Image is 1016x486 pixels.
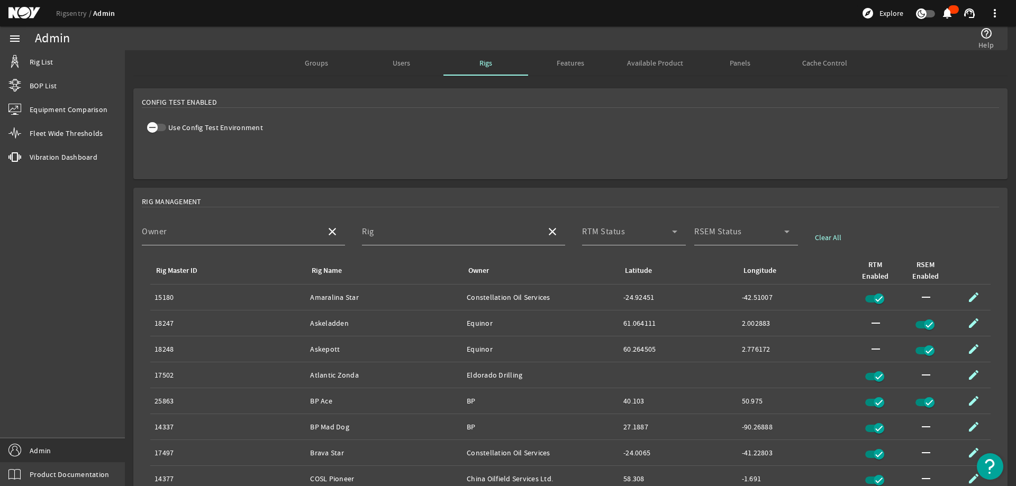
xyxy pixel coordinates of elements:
[8,32,21,45] mat-icon: menu
[815,232,841,243] span: Clear All
[30,57,53,67] span: Rig List
[980,27,993,40] mat-icon: help_outline
[467,421,615,432] div: BP
[8,151,21,163] mat-icon: vibration
[142,97,217,107] span: Config Test Enabled
[30,445,51,456] span: Admin
[310,370,458,380] div: Atlantic Zonda
[468,265,489,277] div: Owner
[920,291,932,304] mat-icon: horizontal_rule
[862,259,888,282] div: RTM Enabled
[362,230,538,242] input: Select a Rig
[310,265,454,277] div: Rig Name
[730,59,750,67] span: Panels
[155,473,302,484] div: 14377
[879,8,903,19] span: Explore
[310,421,458,432] div: BP Mad Dog
[623,318,733,328] div: 61.064111
[623,421,733,432] div: 27.1887
[920,446,932,459] mat-icon: horizontal_rule
[627,59,683,67] span: Available Product
[694,226,742,237] mat-label: RSEM Status
[142,226,167,237] mat-label: Owner
[310,344,458,354] div: Askepott
[479,59,492,67] span: Rigs
[802,59,847,67] span: Cache Control
[963,7,976,20] mat-icon: support_agent
[155,447,302,458] div: 17497
[467,318,615,328] div: Equinor
[30,104,107,115] span: Equipment Comparison
[920,472,932,485] mat-icon: horizontal_rule
[155,318,302,328] div: 18247
[362,226,374,237] mat-label: Rig
[467,447,615,458] div: Constellation Oil Services
[742,318,852,328] div: 2.002883
[467,370,615,380] div: Eldorado Drilling
[30,80,57,91] span: BOP List
[967,343,980,355] mat-icon: edit
[623,292,733,302] div: -24.92451
[305,59,328,67] span: Groups
[30,128,103,139] span: Fleet Wide Thresholds
[742,292,852,302] div: -42.51007
[326,225,339,238] mat-icon: close
[623,473,733,484] div: 58.308
[467,396,615,406] div: BP
[623,396,733,406] div: 40.103
[30,469,109,480] span: Product Documentation
[93,8,115,19] a: Admin
[967,446,980,459] mat-icon: edit
[742,396,852,406] div: 50.975
[869,343,882,355] mat-icon: horizontal_rule
[967,317,980,329] mat-icon: edit
[467,265,611,277] div: Owner
[155,370,302,380] div: 17502
[967,395,980,407] mat-icon: edit
[310,447,458,458] div: Brava Star
[155,396,302,406] div: 25863
[310,396,458,406] div: BP Ace
[742,421,852,432] div: -90.26888
[742,344,852,354] div: 2.776172
[982,1,1008,26] button: more_vert
[310,473,458,484] div: COSL Pioneer
[742,473,852,484] div: -1.691
[857,5,908,22] button: Explore
[310,318,458,328] div: Askeladden
[56,8,93,18] a: Rigsentry
[623,344,733,354] div: 60.264505
[35,33,70,44] div: Admin
[623,447,733,458] div: -24.0065
[941,7,954,20] mat-icon: notifications
[912,259,939,282] div: RSEM Enabled
[920,369,932,381] mat-icon: horizontal_rule
[30,152,97,162] span: Vibration Dashboard
[806,228,850,247] button: Clear All
[467,473,615,484] div: China Oilfield Services Ltd.
[978,40,994,50] span: Help
[911,259,948,282] div: RSEM Enabled
[142,196,202,207] span: Rig Management
[312,265,342,277] div: Rig Name
[166,122,263,133] label: Use Config Test Environment
[393,59,410,67] span: Users
[860,259,898,282] div: RTM Enabled
[155,344,302,354] div: 18248
[920,420,932,433] mat-icon: horizontal_rule
[142,230,317,242] input: Select an Owner
[869,317,882,329] mat-icon: horizontal_rule
[861,7,874,20] mat-icon: explore
[967,472,980,485] mat-icon: edit
[557,59,584,67] span: Features
[967,420,980,433] mat-icon: edit
[625,265,652,277] div: Latitude
[743,265,776,277] div: Longitude
[310,292,458,302] div: Amaralina Star
[546,225,559,238] mat-icon: close
[967,291,980,304] mat-icon: edit
[155,421,302,432] div: 14337
[155,292,302,302] div: 15180
[467,292,615,302] div: Constellation Oil Services
[156,265,197,277] div: Rig Master ID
